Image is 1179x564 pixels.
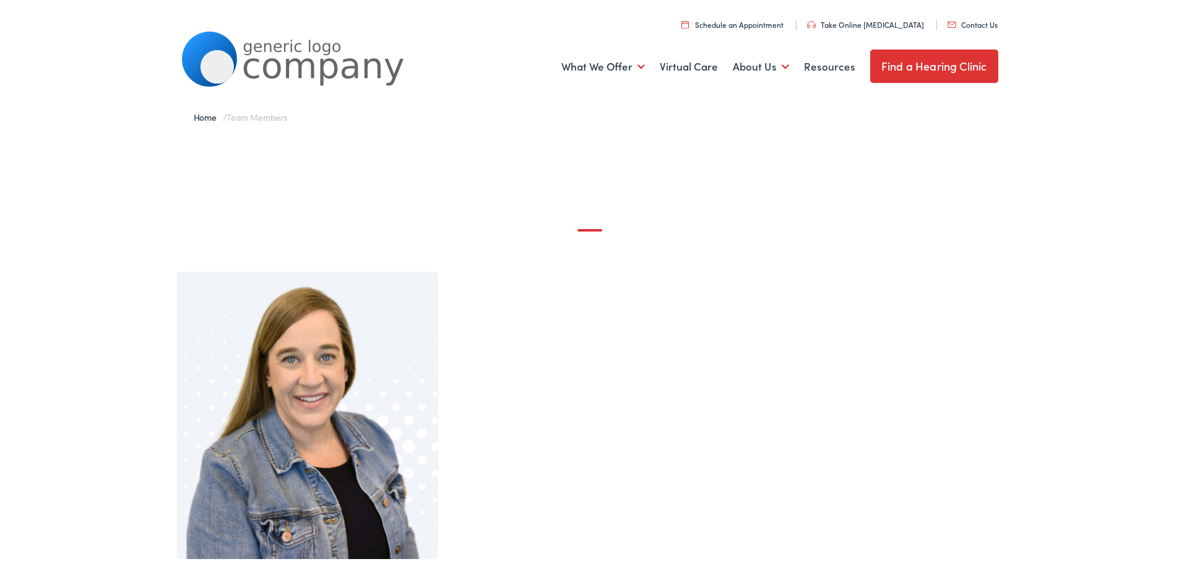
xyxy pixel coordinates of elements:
[870,50,998,83] a: Find a Hearing Clinic
[733,44,789,90] a: About Us
[948,22,956,28] img: utility icon
[194,111,287,123] span: /
[948,19,998,30] a: Contact Us
[807,19,924,30] a: Take Online [MEDICAL_DATA]
[660,44,718,90] a: Virtual Care
[681,20,689,28] img: utility icon
[681,19,784,30] a: Schedule an Appointment
[194,111,223,123] a: Home
[227,111,287,123] span: Team Members
[561,44,645,90] a: What We Offer
[804,44,855,90] a: Resources
[807,21,816,28] img: utility icon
